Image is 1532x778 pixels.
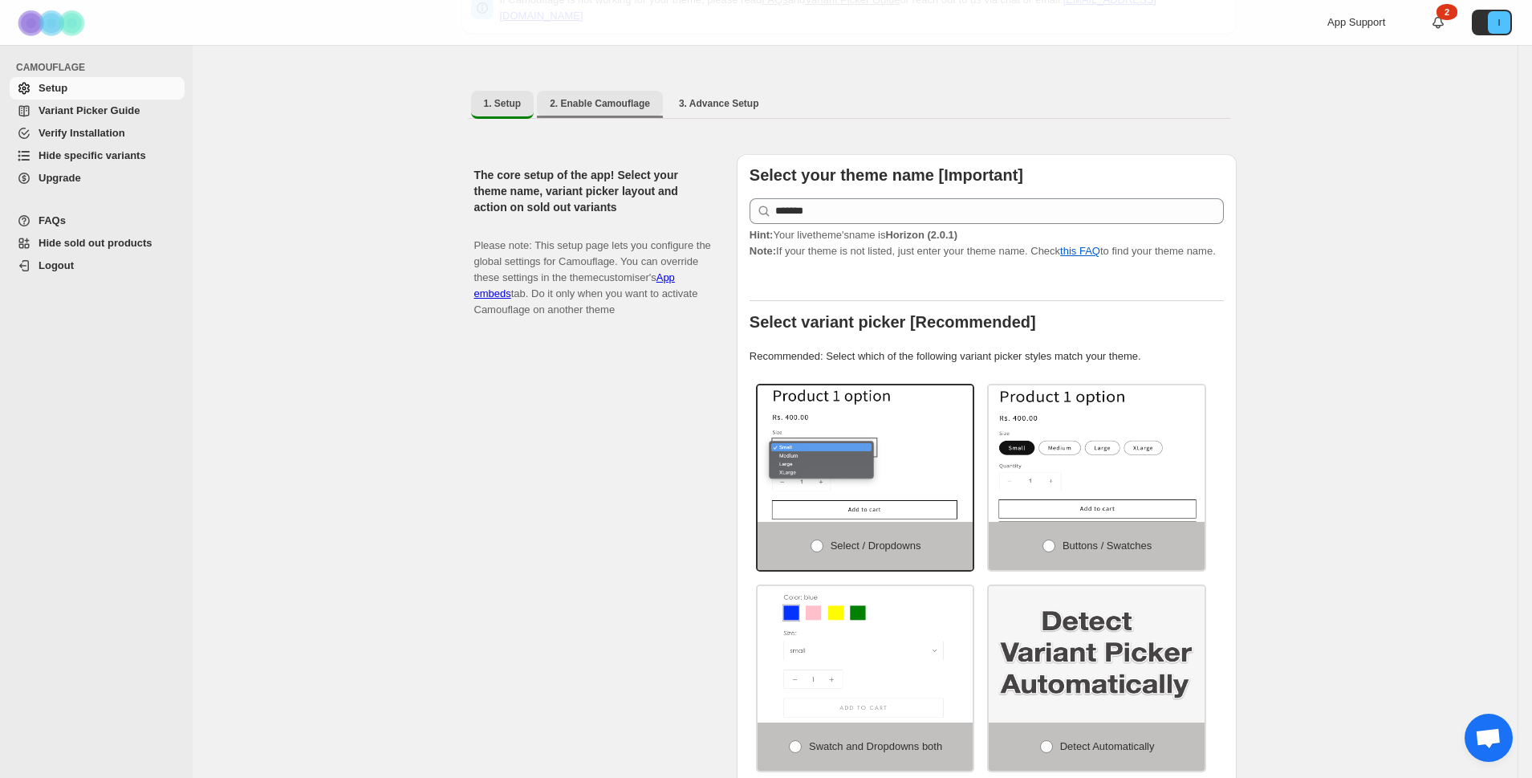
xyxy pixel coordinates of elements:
[1437,4,1457,20] div: 2
[750,313,1036,331] b: Select variant picker [Recommended]
[10,255,185,277] a: Logout
[1060,245,1100,257] a: this FAQ
[679,97,759,110] span: 3. Advance Setup
[1488,11,1510,34] span: Avatar with initials I
[39,259,74,271] span: Logout
[1497,18,1500,27] text: I
[13,1,93,45] img: Camouflage
[750,245,776,257] strong: Note:
[39,82,67,94] span: Setup
[10,167,185,189] a: Upgrade
[10,122,185,145] a: Verify Installation
[474,222,711,318] p: Please note: This setup page lets you configure the global settings for Camouflage. You can overr...
[750,227,1224,259] p: If your theme is not listed, just enter your theme name. Check to find your theme name.
[750,229,957,241] span: Your live theme's name is
[39,127,125,139] span: Verify Installation
[550,97,650,110] span: 2. Enable Camouflage
[1472,10,1512,35] button: Avatar with initials I
[39,172,81,184] span: Upgrade
[989,586,1205,723] img: Detect Automatically
[16,61,185,74] span: CAMOUFLAGE
[39,214,66,226] span: FAQs
[750,166,1023,184] b: Select your theme name [Important]
[1060,740,1155,752] span: Detect Automatically
[809,740,942,752] span: Swatch and Dropdowns both
[39,237,152,249] span: Hide sold out products
[10,77,185,100] a: Setup
[750,348,1224,365] p: Recommended: Select which of the following variant picker styles match your theme.
[1430,14,1446,31] a: 2
[758,586,973,723] img: Swatch and Dropdowns both
[989,385,1205,522] img: Buttons / Swatches
[758,385,973,522] img: Select / Dropdowns
[10,100,185,122] a: Variant Picker Guide
[885,229,957,241] strong: Horizon (2.0.1)
[39,104,140,116] span: Variant Picker Guide
[831,540,921,552] span: Select / Dropdowns
[1465,714,1513,762] a: Open chat
[10,232,185,255] a: Hide sold out products
[484,97,522,110] span: 1. Setup
[1063,540,1152,552] span: Buttons / Swatches
[1327,16,1385,28] span: App Support
[10,145,185,167] a: Hide specific variants
[474,167,711,215] h2: The core setup of the app! Select your theme name, variant picker layout and action on sold out v...
[750,229,774,241] strong: Hint:
[39,149,146,161] span: Hide specific variants
[10,210,185,232] a: FAQs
